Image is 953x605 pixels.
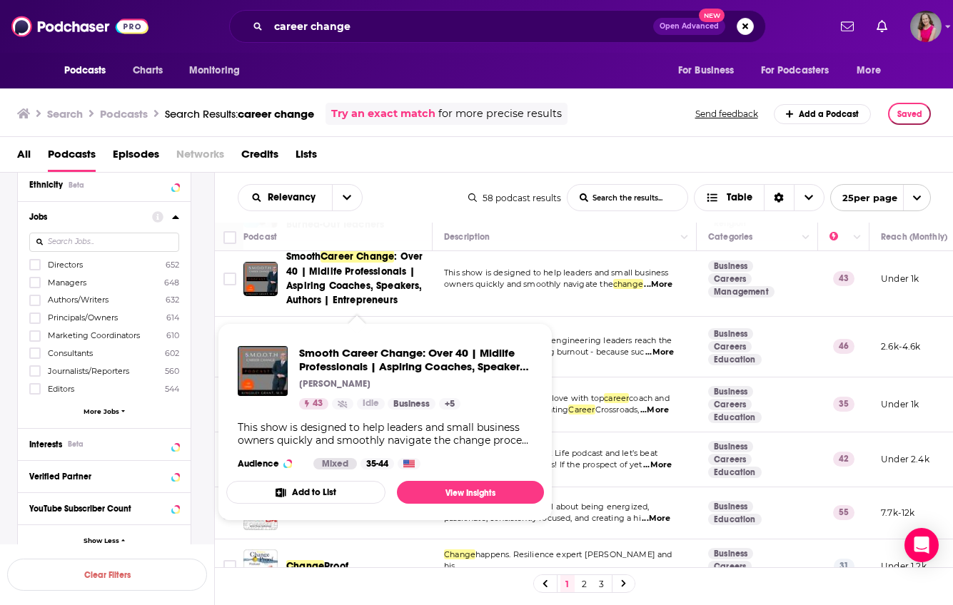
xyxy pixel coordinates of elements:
[881,273,919,285] p: Under 1k
[531,448,657,458] span: Work Life podcast and let’s beat
[48,330,140,340] span: Marketing Coordinators
[113,143,159,172] a: Episodes
[678,61,735,81] span: For Business
[642,513,670,524] span: ...More
[444,549,672,571] span: happens. Resilience expert [PERSON_NAME] and his
[560,575,575,592] a: 1
[910,11,942,42] span: Logged in as AmyRasdal
[123,57,172,84] a: Charts
[176,143,224,172] span: Networks
[834,559,854,573] p: 31
[897,109,922,119] span: Saved
[166,312,179,322] span: 614
[604,393,629,403] span: career
[238,346,288,396] img: Smooth Career Change: Over 40 | Midlife Professionals | Aspiring Coaches, Speakers, Authors | Ent...
[166,330,179,340] span: 610
[363,397,379,411] span: Idle
[223,560,236,573] span: Toggle select row
[360,458,394,469] div: 35-44
[833,505,854,519] p: 55
[640,405,669,416] span: ...More
[830,228,849,245] div: Power Score
[286,250,428,307] a: SmoothCareer Change: Over 40 | Midlife Professionals | Aspiring Coaches, Speakers, Authors | Entr...
[313,458,357,469] div: Mixed
[166,295,179,305] span: 632
[84,407,119,415] span: More Jobs
[64,61,106,81] span: Podcasts
[48,260,83,270] span: Directors
[708,561,752,572] a: Careers
[179,57,258,84] button: open menu
[286,250,423,305] span: : Over 40 | Midlife Professionals | Aspiring Coaches, Speakers, Authors | Entrepreneurs
[904,528,939,562] div: Open Intercom Messenger
[708,228,752,245] div: Categories
[694,184,825,211] button: Choose View
[871,14,893,39] a: Show notifications dropdown
[660,23,719,30] span: Open Advanced
[229,10,766,43] div: Search podcasts, credits, & more...
[708,286,775,298] a: Management
[238,184,363,211] h2: Choose List sort
[48,384,74,394] span: Editors
[708,354,762,365] a: Education
[48,143,96,172] a: Podcasts
[797,229,815,246] button: Column Actions
[11,13,148,40] a: Podchaser - Follow, Share and Rate Podcasts
[286,250,321,263] span: Smooth
[241,143,278,172] a: Credits
[708,501,753,512] a: Business
[444,347,645,357] span: next level without suffering burnout - because suc
[7,559,207,591] button: Clear Filters
[47,107,83,121] h3: Search
[708,412,762,423] a: Education
[708,273,752,285] a: Careers
[644,279,672,290] span: ...More
[444,228,490,245] div: Description
[29,176,179,193] button: EthnicityBeta
[321,250,394,263] span: Career Change
[243,228,277,245] div: Podcast
[286,559,348,574] a: ChangeProof
[165,107,314,121] a: Search Results:career change
[299,378,370,390] p: [PERSON_NAME]
[84,537,119,545] span: Show Less
[17,143,31,172] a: All
[653,18,725,35] button: Open AdvancedNew
[29,212,143,222] div: Jobs
[48,312,118,322] span: Principals/Owners
[833,452,854,466] p: 42
[48,295,109,305] span: Authors/Writers
[444,279,613,289] span: owners quickly and smoothly navigate the
[708,386,753,397] a: Business
[881,560,927,572] p: Under 1.2k
[881,507,914,519] p: 7.7k-12k
[29,434,179,452] button: InterestsBeta
[835,14,859,39] a: Show notifications dropdown
[752,57,850,84] button: open menu
[18,524,191,556] button: Show Less
[48,278,86,288] span: Managers
[691,108,762,120] button: Send feedback
[243,549,278,584] img: Change Proof
[881,340,921,352] p: 2.6k-4.6k
[68,439,84,449] div: Beta
[238,193,332,203] button: open menu
[238,421,533,447] div: This show is designed to help leaders and small business owners quickly and smoothly navigate the...
[676,229,693,246] button: Column Actions
[286,560,324,572] span: Change
[331,106,435,122] a: Try an exact match
[226,481,385,504] button: Add to List
[444,549,475,559] span: Change
[189,61,240,81] span: Monitoring
[708,341,752,352] a: Careers
[296,143,317,172] span: Lists
[100,107,148,121] h3: Podcasts
[69,181,84,190] div: Beta
[313,397,323,411] span: 43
